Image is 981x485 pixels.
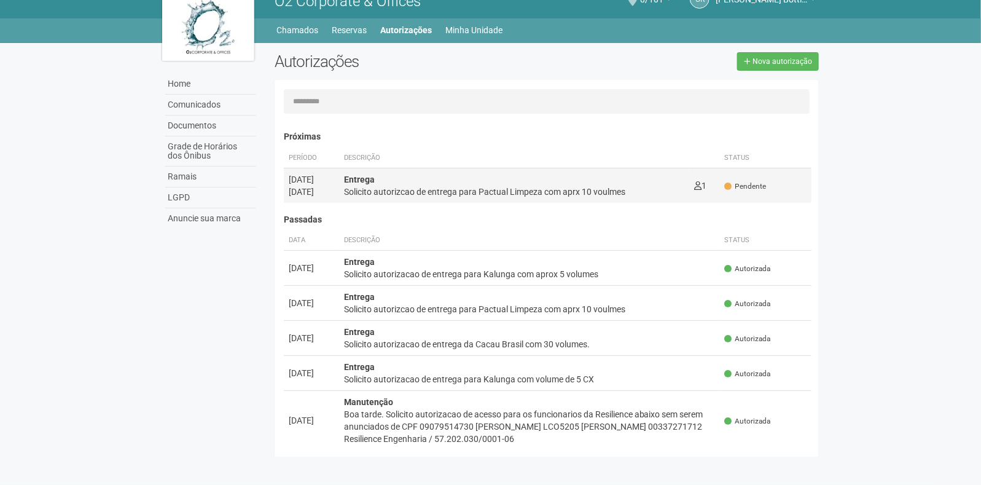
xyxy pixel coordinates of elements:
div: Solicito autorizacao de entrega para Kalunga com volume de 5 CX [344,373,715,385]
h4: Passadas [284,215,812,224]
span: Autorizada [724,299,770,309]
th: Status [719,231,811,251]
div: Solicito autorizacao de entrega da Cacau Brasil com 30 volumes. [344,338,715,350]
span: Autorizada [724,369,770,379]
div: [DATE] [289,367,334,379]
a: Autorizações [381,22,432,39]
div: [DATE] [289,332,334,344]
th: Status [719,148,811,168]
a: Nova autorização [737,52,819,71]
a: Grade de Horários dos Ônibus [165,136,256,167]
div: Solicito autorizacao de entrega para Kalunga com aprox 5 volumes [344,268,715,280]
div: [DATE] [289,297,334,309]
div: [DATE] [289,186,334,198]
a: Documentos [165,116,256,136]
th: Descrição [339,148,689,168]
span: Autorizada [724,416,770,427]
div: Solicito autorizcao de entrega para Pactual Limpeza com aprx 10 voulmes [344,303,715,315]
span: Pendente [724,181,766,192]
div: [DATE] [289,173,334,186]
div: Solicito autorizcao de entrega para Pactual Limpeza com aprx 10 voulmes [344,186,684,198]
th: Data [284,231,339,251]
span: Autorizada [724,264,770,274]
span: Autorizada [724,334,770,344]
strong: Entrega [344,257,375,267]
strong: Entrega [344,327,375,337]
a: Home [165,74,256,95]
a: Minha Unidade [446,22,503,39]
strong: Entrega [344,292,375,302]
h4: Próximas [284,132,812,141]
h2: Autorizações [275,52,537,71]
a: Comunicados [165,95,256,116]
div: [DATE] [289,414,334,427]
a: Ramais [165,167,256,187]
a: Reservas [332,22,367,39]
strong: Entrega [344,175,375,184]
a: LGPD [165,187,256,208]
th: Período [284,148,339,168]
a: Chamados [277,22,319,39]
strong: Manutenção [344,397,393,407]
div: [DATE] [289,262,334,274]
strong: Entrega [344,362,375,372]
a: Anuncie sua marca [165,208,256,229]
span: 1 [694,181,706,191]
span: Nova autorização [752,57,812,66]
th: Descrição [339,231,720,251]
div: Boa tarde. Solicito autorizacao de acesso para os funcionarios da Resilience abaixo sem serem anu... [344,408,715,445]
